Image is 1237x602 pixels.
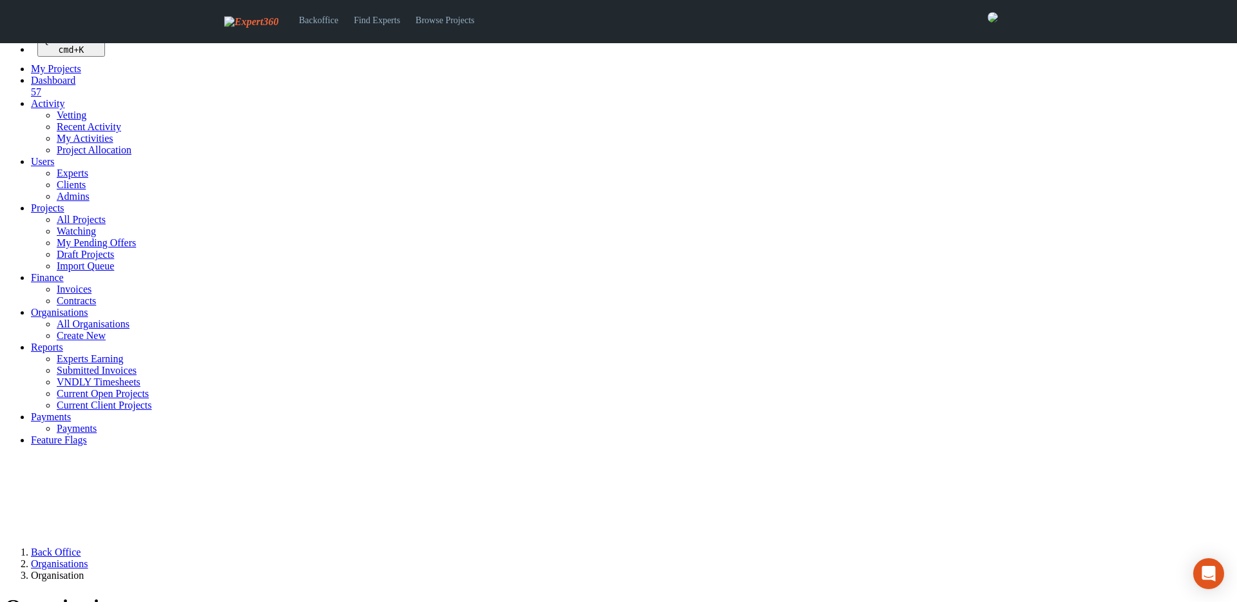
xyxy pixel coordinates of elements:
img: Expert360 [224,16,278,28]
kbd: cmd [58,45,73,55]
a: Current Open Projects [57,388,149,399]
a: Users [31,156,54,167]
a: Feature Flags [31,434,87,445]
a: All Organisations [57,318,129,329]
div: + [43,45,100,55]
a: Payments [57,423,97,434]
a: Watching [57,226,96,237]
a: Recent Activity [57,121,121,132]
a: Payments [31,411,71,422]
a: Current Client Projects [57,400,152,411]
a: Invoices [57,284,91,295]
div: Open Intercom Messenger [1193,558,1224,589]
a: My Projects [31,63,81,74]
a: My Pending Offers [57,237,136,248]
a: Experts Earning [57,353,124,364]
a: Draft Projects [57,249,114,260]
a: Admins [57,191,90,202]
a: Submitted Invoices [57,365,137,376]
button: Quick search... cmd+K [37,34,105,57]
a: Reports [31,342,63,353]
a: My Activities [57,133,113,144]
a: Finance [31,272,64,283]
a: Dashboard 57 [31,75,1232,98]
span: Dashboard [31,75,75,86]
a: Project Allocation [57,144,131,155]
a: Back Office [31,547,81,558]
span: 57 [31,86,41,97]
img: aacfd360-1189-4d2c-8c99-f915b2c139f3-normal.png [988,12,998,23]
a: All Projects [57,214,106,225]
kbd: K [79,45,84,55]
a: Contracts [57,295,96,306]
a: VNDLY Timesheets [57,376,140,387]
a: Vetting [57,110,86,121]
a: Organisations [31,307,88,318]
a: Create New [57,330,106,341]
a: Projects [31,202,64,213]
a: Experts [57,168,88,179]
a: Clients [57,179,86,190]
a: Import Queue [57,260,114,271]
li: Organisation [31,570,1232,581]
a: Activity [31,98,64,109]
a: Organisations [31,558,88,569]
